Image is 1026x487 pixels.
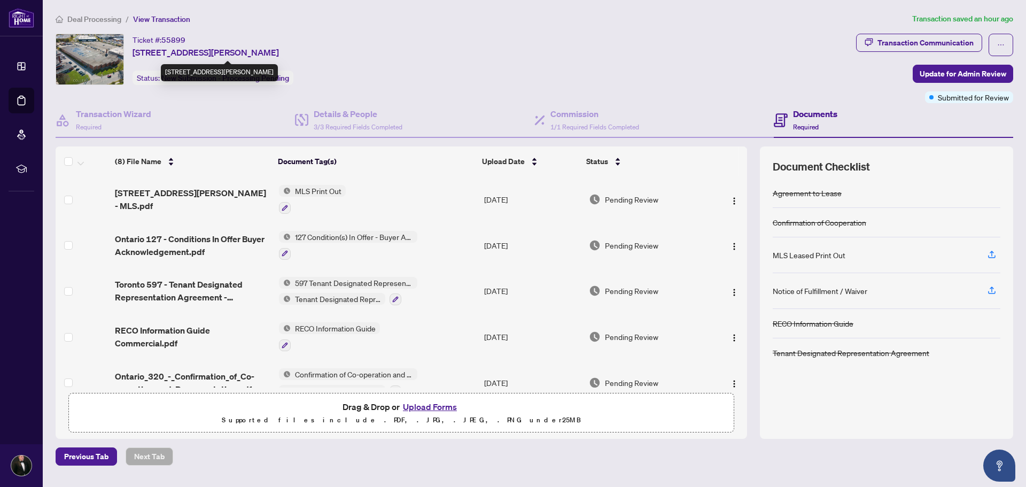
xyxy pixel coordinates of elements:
span: Pending Review [605,377,658,389]
span: 127 Condition(s) In Offer - Buyer Acknowledgement [291,231,417,243]
button: Logo [726,282,743,299]
td: [DATE] [480,314,584,360]
div: Status: [133,71,293,85]
button: Status IconRECO Information Guide [279,322,380,351]
button: Status IconConfirmation of Co-operation and Representation—Buyer/SellerStatus IconConfirmation of... [279,368,417,397]
th: Document Tag(s) [274,146,478,176]
span: Ontario_320_-_Confirmation_of_Co-operation_and_Representation.pdf [115,370,270,396]
td: [DATE] [480,360,584,406]
img: Logo [730,288,739,297]
h4: Details & People [314,107,402,120]
img: logo [9,8,34,28]
button: Previous Tab [56,447,117,466]
button: Logo [726,328,743,345]
div: Ticket #: [133,34,185,46]
span: RECO Information Guide Commercial.pdf [115,324,270,350]
th: (8) File Name [111,146,274,176]
span: Ontario 127 - Conditions In Offer Buyer Acknowledgement.pdf [115,233,270,258]
li: / [126,13,129,25]
div: [STREET_ADDRESS][PERSON_NAME] [161,64,278,81]
span: Confirmation of Cooperation [291,385,385,397]
span: Document Checklist [773,159,870,174]
img: IMG-C12432656_1.jpg [56,34,123,84]
span: home [56,16,63,23]
span: Tenant Designated Representation Agreement [291,293,385,305]
td: [DATE] [480,268,584,314]
img: Document Status [589,377,601,389]
img: Profile Icon [11,455,32,476]
span: Toronto 597 - Tenant Designated Representation Agreement - Commercial - Mandate for Lease.pdf [115,278,270,304]
span: Required [793,123,819,131]
button: Status Icon597 Tenant Designated Representation Agreement - Commercial - Mandate for LeaseStatus ... [279,277,417,306]
span: Deal Processing [67,14,121,24]
p: Supported files include .PDF, .JPG, .JPEG, .PNG under 25 MB [75,414,727,427]
div: MLS Leased Print Out [773,249,845,261]
div: RECO Information Guide [773,318,853,329]
img: Document Status [589,239,601,251]
img: Logo [730,242,739,251]
article: Transaction saved an hour ago [912,13,1013,25]
button: Logo [726,374,743,391]
img: Status Icon [279,231,291,243]
button: Status IconMLS Print Out [279,185,346,214]
td: [DATE] [480,176,584,222]
span: 55899 [161,35,185,45]
img: Logo [730,197,739,205]
button: Transaction Communication [856,34,982,52]
span: 1/1 Required Fields Completed [550,123,639,131]
span: Update for Admin Review [920,65,1006,82]
span: MLS Print Out [291,185,346,197]
td: [DATE] [480,222,584,268]
span: (8) File Name [115,156,161,167]
img: Status Icon [279,322,291,334]
span: 3/3 Required Fields Completed [314,123,402,131]
div: Tenant Designated Representation Agreement [773,347,929,359]
h4: Transaction Wizard [76,107,151,120]
span: Pending Review [605,331,658,343]
span: Previous Tab [64,448,108,465]
span: Pending Review [605,239,658,251]
div: Confirmation of Cooperation [773,217,866,228]
img: Status Icon [279,293,291,305]
img: Status Icon [279,185,291,197]
img: Logo [730,380,739,388]
img: Status Icon [279,368,291,380]
button: Next Tab [126,447,173,466]
span: 597 Tenant Designated Representation Agreement - Commercial - Mandate for Lease [291,277,417,289]
button: Logo [726,237,743,254]
img: Document Status [589,194,601,205]
th: Status [582,146,708,176]
button: Logo [726,191,743,208]
div: Transaction Communication [877,34,974,51]
div: Agreement to Lease [773,187,842,199]
span: Required [76,123,102,131]
button: Update for Admin Review [913,65,1013,83]
span: Confirmation of Co-operation and Representation—Buyer/Seller [291,368,417,380]
img: Document Status [589,285,601,297]
span: Drag & Drop or [343,400,460,414]
span: Status [586,156,608,167]
span: RECO Information Guide [291,322,380,334]
span: Pending Review [605,285,658,297]
h4: Commission [550,107,639,120]
th: Upload Date [478,146,582,176]
span: Pending Review [605,194,658,205]
img: Status Icon [279,277,291,289]
button: Open asap [983,450,1015,482]
span: Upload Date [482,156,525,167]
span: ellipsis [997,41,1005,49]
button: Status Icon127 Condition(s) In Offer - Buyer Acknowledgement [279,231,417,260]
span: Submitted for Review [938,91,1009,103]
span: [STREET_ADDRESS][PERSON_NAME] [133,46,279,59]
img: Logo [730,334,739,342]
img: Status Icon [279,385,291,397]
span: [STREET_ADDRESS][PERSON_NAME] - MLS.pdf [115,187,270,212]
img: Document Status [589,331,601,343]
button: Upload Forms [400,400,460,414]
span: View Transaction [133,14,190,24]
span: Drag & Drop orUpload FormsSupported files include .PDF, .JPG, .JPEG, .PNG under25MB [69,393,734,433]
div: Notice of Fulfillment / Waiver [773,285,867,297]
h4: Documents [793,107,837,120]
